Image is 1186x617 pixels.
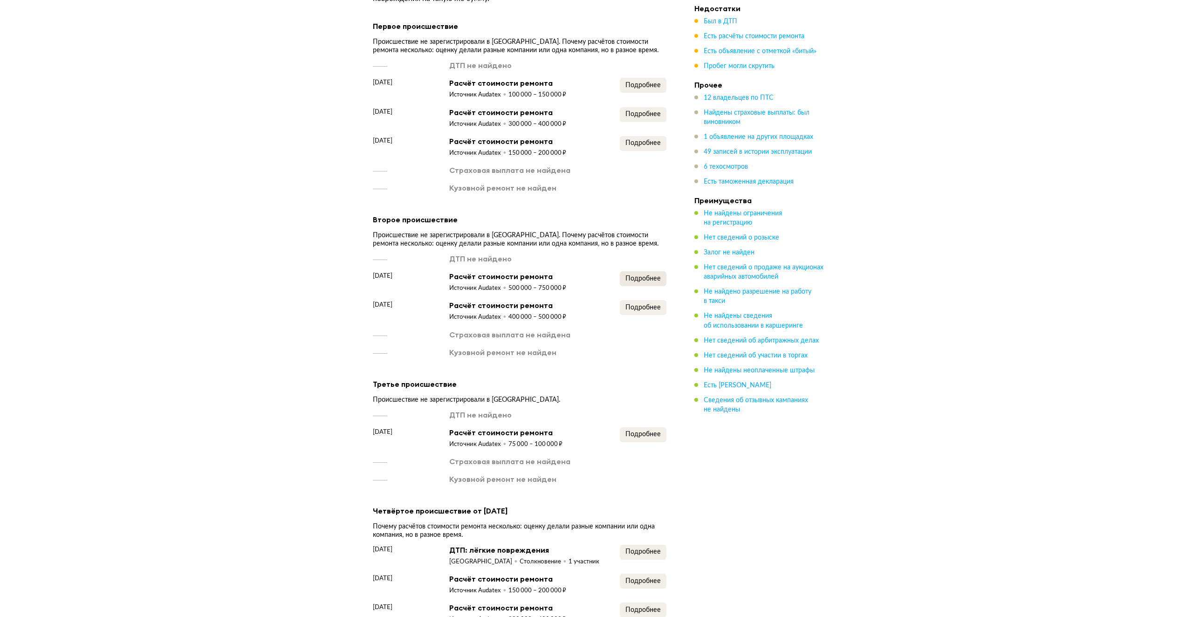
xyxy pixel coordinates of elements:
[704,110,809,125] span: Найдены страховые выплаты: был виновником
[625,578,661,584] span: Подробнее
[520,558,569,566] div: Столкновение
[704,337,819,343] span: Нет сведений об арбитражных делах
[449,300,566,310] div: Расчёт стоимости ремонта
[508,91,566,99] div: 100 000 – 150 000 ₽
[620,574,666,589] button: Подробнее
[373,300,392,309] span: [DATE]
[373,271,392,281] span: [DATE]
[625,140,661,146] span: Подробнее
[620,107,666,122] button: Подробнее
[449,271,566,281] div: Расчёт стоимости ремонта
[449,347,556,357] div: Кузовной ремонт не найден
[373,522,666,539] div: Почему расчётов стоимости ремонта несколько: оценку делали разные компании или одна компания, но ...
[449,120,508,129] div: Источник Audatex
[449,78,566,88] div: Расчёт стоимости ремонта
[449,545,599,555] div: ДТП: лёгкие повреждения
[449,474,556,484] div: Кузовной ремонт не найден
[449,587,508,595] div: Источник Audatex
[704,18,737,25] span: Был в ДТП
[704,352,808,358] span: Нет сведений об участии в торгах
[704,367,815,373] span: Не найдены неоплаченные штрафы
[704,313,803,329] span: Не найдены сведения об использовании в каршеринге
[449,165,570,175] div: Страховая выплата не найдена
[373,20,666,32] div: Первое происшествие
[508,149,566,158] div: 150 000 – 200 000 ₽
[449,136,566,146] div: Расчёт стоимости ремонта
[449,558,520,566] div: [GEOGRAPHIC_DATA]
[625,431,661,438] span: Подробнее
[373,38,666,55] div: Происшествие не зарегистрировали в [GEOGRAPHIC_DATA]. Почему расчётов стоимости ремонта несколько...
[704,33,804,40] span: Есть расчёты стоимости ремонта
[620,300,666,315] button: Подробнее
[449,329,570,340] div: Страховая выплата не найдена
[508,440,562,449] div: 75 000 – 100 000 ₽
[449,456,570,466] div: Страховая выплата не найдена
[373,574,392,583] span: [DATE]
[569,558,599,566] div: 1 участник
[508,120,566,129] div: 300 000 – 400 000 ₽
[449,254,512,264] div: ДТП не найдено
[620,271,666,286] button: Подробнее
[449,60,512,70] div: ДТП не найдено
[694,80,825,89] h4: Прочее
[449,427,562,438] div: Расчёт стоимости ремонта
[704,397,808,412] span: Сведения об отзывных кампаниях не найдены
[373,427,392,437] span: [DATE]
[625,275,661,282] span: Подробнее
[373,107,392,117] span: [DATE]
[625,82,661,89] span: Подробнее
[625,304,661,311] span: Подробнее
[373,136,392,145] span: [DATE]
[625,607,661,613] span: Подробнее
[704,234,779,241] span: Нет сведений о розыске
[704,63,775,69] span: Пробег могли скрутить
[508,313,566,322] div: 400 000 – 500 000 ₽
[704,178,794,185] span: Есть таможенная декларация
[704,264,823,280] span: Нет сведений о продаже на аукционах аварийных автомобилей
[704,48,816,55] span: Есть объявление с отметкой «битый»
[704,210,782,226] span: Не найдены ограничения на регистрацию
[625,111,661,117] span: Подробнее
[620,427,666,442] button: Подробнее
[373,545,392,554] span: [DATE]
[373,505,666,517] div: Четвёртое происшествие от [DATE]
[704,164,748,170] span: 6 техосмотров
[449,440,508,449] div: Источник Audatex
[449,284,508,293] div: Источник Audatex
[620,136,666,151] button: Подробнее
[704,288,811,304] span: Не найдено разрешение на работу в такси
[704,249,754,256] span: Залог не найден
[449,574,566,584] div: Расчёт стоимости ремонта
[694,196,825,205] h4: Преимущества
[373,378,666,390] div: Третье происшествие
[449,313,508,322] div: Источник Audatex
[373,78,392,87] span: [DATE]
[449,91,508,99] div: Источник Audatex
[508,587,566,595] div: 150 000 – 200 000 ₽
[449,603,566,613] div: Расчёт стоимости ремонта
[620,545,666,560] button: Подробнее
[373,603,392,612] span: [DATE]
[373,396,666,404] div: Происшествие не зарегистрировали в [GEOGRAPHIC_DATA].
[704,149,812,155] span: 49 записей в истории эксплуатации
[373,213,666,226] div: Второе происшествие
[449,149,508,158] div: Источник Audatex
[449,107,566,117] div: Расчёт стоимости ремонта
[704,95,774,101] span: 12 владельцев по ПТС
[625,548,661,555] span: Подробнее
[508,284,566,293] div: 500 000 – 750 000 ₽
[449,410,512,420] div: ДТП не найдено
[373,231,666,248] div: Происшествие не зарегистрировали в [GEOGRAPHIC_DATA]. Почему расчётов стоимости ремонта несколько...
[694,4,825,13] h4: Недостатки
[704,134,813,140] span: 1 объявление на других площадках
[449,183,556,193] div: Кузовной ремонт не найден
[620,78,666,93] button: Подробнее
[704,382,771,388] span: Есть [PERSON_NAME]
